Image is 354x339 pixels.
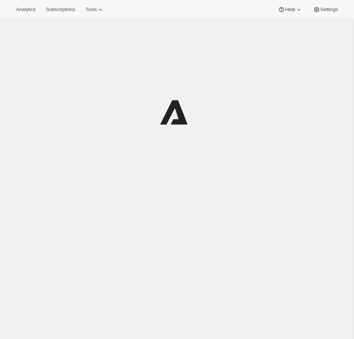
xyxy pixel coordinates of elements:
span: Subscriptions [46,7,75,12]
button: Help [273,4,307,15]
span: Analytics [16,7,36,12]
button: Tools [81,4,108,15]
span: Help [285,7,295,12]
button: Settings [309,4,342,15]
span: Tools [85,7,97,12]
button: Analytics [12,4,40,15]
button: Subscriptions [41,4,80,15]
span: Settings [320,7,338,12]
